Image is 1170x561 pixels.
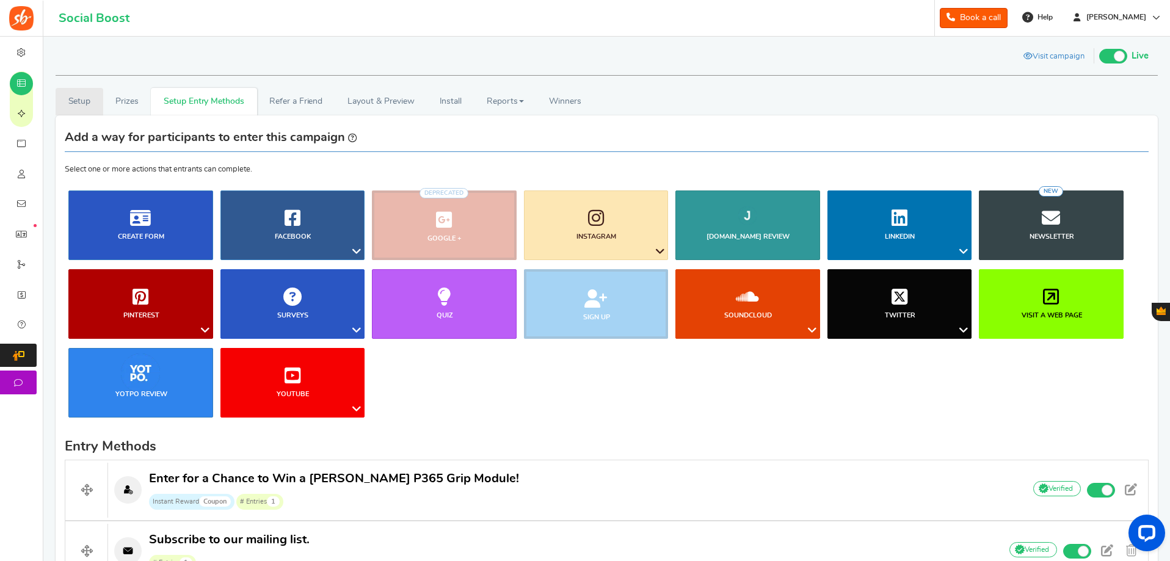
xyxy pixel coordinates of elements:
a: Facebook [220,190,365,260]
small: # Entries [236,494,283,510]
h1: Social Boost [59,12,129,25]
span: [PERSON_NAME] [1081,12,1151,23]
b: Surveys [277,312,308,319]
img: Social Boost [9,6,34,31]
a: SoundCloud [675,269,820,339]
h3: Add a way for participants to enter this campaign [65,131,357,144]
a: Refer a Friend [257,88,335,115]
a: Install [427,88,474,115]
a: [DOMAIN_NAME] Review [675,190,820,260]
img: icon-JudgeMe1.webp [738,206,757,225]
b: Pinterest [123,312,159,319]
button: Gratisfaction [1152,303,1170,321]
a: Visit campaign [1014,47,1094,68]
a: Prizes [103,88,151,115]
a: Book a call [940,8,1008,28]
a: YouTube [220,348,365,418]
span: 1 [267,496,280,507]
b: Quiz [437,312,453,319]
a: Layout & Preview [335,88,427,115]
a: Visit a web page [979,269,1124,339]
a: Setup Entry Methods [151,88,256,115]
b: [DOMAIN_NAME] Review [707,233,790,240]
b: Newsletter [1030,233,1074,240]
b: Twitter [885,312,915,319]
a: Quiz [372,269,517,339]
a: Help [1017,7,1059,27]
span: Help [1034,12,1053,23]
a: Pinterest [68,269,213,339]
b: SoundCloud [724,312,772,319]
em: New [34,224,37,227]
a: Create Form [68,190,213,260]
b: Instagram [576,233,616,240]
span: Live [1132,49,1149,63]
a: Yotpo Review [68,348,213,418]
h2: Entry Methods [65,439,1149,454]
b: Facebook [275,233,311,240]
small: Instant Reward [149,494,234,510]
a: Surveys [220,269,365,339]
span: Coupon [199,496,231,507]
b: LinkedIn [885,233,915,240]
b: Yotpo Review [115,391,167,397]
b: Create Form [118,233,164,240]
span: Verified [1033,481,1081,496]
a: Instagram [524,190,669,260]
a: Twitter [827,269,972,339]
span: Verified [1009,542,1057,557]
b: YouTube [277,391,309,397]
a: Setup [56,88,103,115]
span: Subscribe to our mailing list. [149,534,310,546]
span: Winners [549,97,581,106]
b: Visit a web page [1022,312,1082,319]
span: Reward a common coupon code: JLSummer10 & 1 entry to participants who complete this action [149,491,519,510]
span: Gratisfaction [1157,306,1166,315]
a: Reports [474,88,537,115]
img: icon-Yotpo1.webp [121,353,160,393]
iframe: LiveChat chat widget [1119,510,1170,561]
span: Enter for a Chance to Win a [PERSON_NAME] P365 Grip Module! [149,472,519,485]
span: NEW [1039,186,1063,197]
